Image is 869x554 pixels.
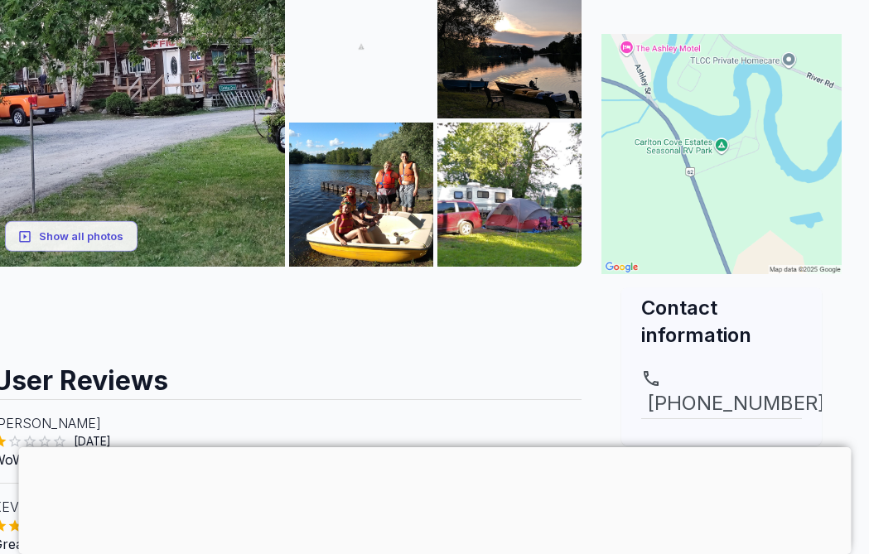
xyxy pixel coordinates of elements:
a: [PHONE_NUMBER] [641,369,802,418]
button: Show all photos [5,221,138,252]
img: AAcXr8qMgJOAPOyjjbW-fXd0NQS8-XVZUiFf4IiFzmamkxgRsFO-h6bfr62P0pyw8seMhhv_LrFjngu9MViWovqTrRjuKBa0A... [437,123,582,267]
img: Map for Carlton Cove Estates Seasonal RV Park [601,34,842,274]
img: AAcXr8qUUI60w8ZYAf8I-ibNi10ddM1h6LmHAjV0jp7gPgusc7tsWQRmCWNu7rlK4KgHyrNfHT1QaN2Vg5NXAEhYak1QoMYP2... [289,123,433,267]
iframe: Advertisement [18,447,851,550]
h2: Contact information [641,294,802,349]
span: [DATE] [67,433,118,450]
